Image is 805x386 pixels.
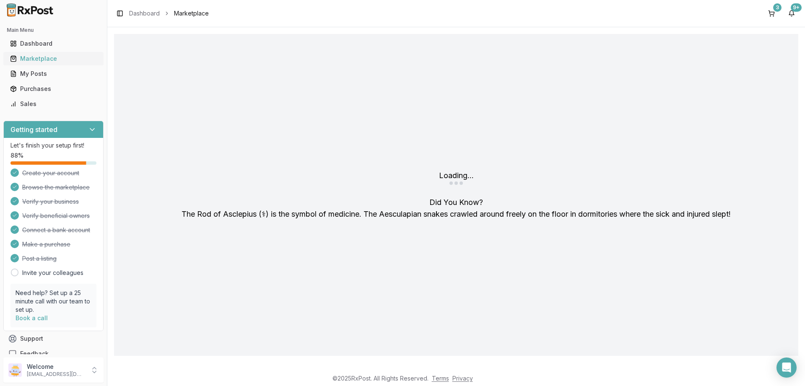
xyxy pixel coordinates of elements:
[10,85,97,93] div: Purchases
[22,183,90,192] span: Browse the marketplace
[7,51,100,66] a: Marketplace
[10,70,97,78] div: My Posts
[3,97,104,111] button: Sales
[3,3,57,17] img: RxPost Logo
[7,96,100,111] a: Sales
[22,254,57,263] span: Post a listing
[3,82,104,96] button: Purchases
[3,52,104,65] button: Marketplace
[22,240,70,249] span: Make a purchase
[22,212,90,220] span: Verify beneficial owners
[129,9,209,18] nav: breadcrumb
[22,269,83,277] a: Invite your colleagues
[765,7,778,20] button: 3
[27,363,85,371] p: Welcome
[22,197,79,206] span: Verify your business
[10,54,97,63] div: Marketplace
[22,169,79,177] span: Create your account
[3,67,104,80] button: My Posts
[452,375,473,382] a: Privacy
[22,226,90,234] span: Connect a bank account
[182,210,731,218] span: The Rod of Asclepius (⚕) is the symbol of medicine. The Aesculapian snakes crawled around freely ...
[174,9,209,18] span: Marketplace
[10,124,57,135] h3: Getting started
[7,36,100,51] a: Dashboard
[773,3,782,12] div: 3
[20,350,49,358] span: Feedback
[432,375,449,382] a: Terms
[439,170,474,181] div: Loading...
[16,289,91,314] p: Need help? Set up a 25 minute call with our team to set up.
[10,100,97,108] div: Sales
[791,3,802,12] div: 9+
[10,39,97,48] div: Dashboard
[776,358,797,378] div: Open Intercom Messenger
[7,27,100,34] h2: Main Menu
[7,81,100,96] a: Purchases
[27,371,85,378] p: [EMAIL_ADDRESS][DOMAIN_NAME]
[8,363,22,377] img: User avatar
[3,331,104,346] button: Support
[182,197,731,220] div: Did You Know?
[16,314,48,321] a: Book a call
[129,9,160,18] a: Dashboard
[3,37,104,50] button: Dashboard
[785,7,798,20] button: 9+
[3,346,104,361] button: Feedback
[10,151,23,160] span: 88 %
[7,66,100,81] a: My Posts
[10,141,96,150] p: Let's finish your setup first!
